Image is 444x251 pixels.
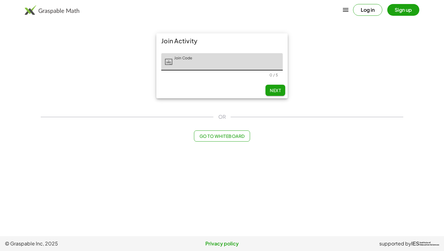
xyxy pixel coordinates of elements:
[379,240,411,247] span: supported by
[387,4,419,16] button: Sign up
[150,240,294,247] a: Privacy policy
[156,33,288,48] div: Join Activity
[5,240,150,247] span: © Graspable Inc, 2025
[218,113,226,121] span: OR
[269,73,278,77] div: 0 / 5
[265,85,285,96] button: Next
[270,87,281,93] span: Next
[353,4,382,16] button: Log in
[411,240,439,247] a: IESInstitute ofEducation Sciences
[199,133,245,139] span: Go to Whiteboard
[194,130,250,142] button: Go to Whiteboard
[411,241,419,247] span: IES
[420,242,439,246] span: Institute of Education Sciences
